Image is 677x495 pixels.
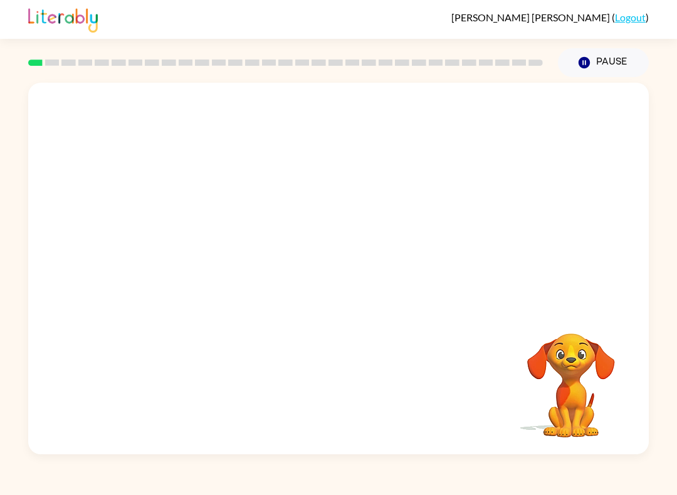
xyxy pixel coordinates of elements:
[28,5,98,33] img: Literably
[451,11,612,23] span: [PERSON_NAME] [PERSON_NAME]
[508,314,634,439] video: Your browser must support playing .mp4 files to use Literably. Please try using another browser.
[615,11,646,23] a: Logout
[558,48,649,77] button: Pause
[451,11,649,23] div: ( )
